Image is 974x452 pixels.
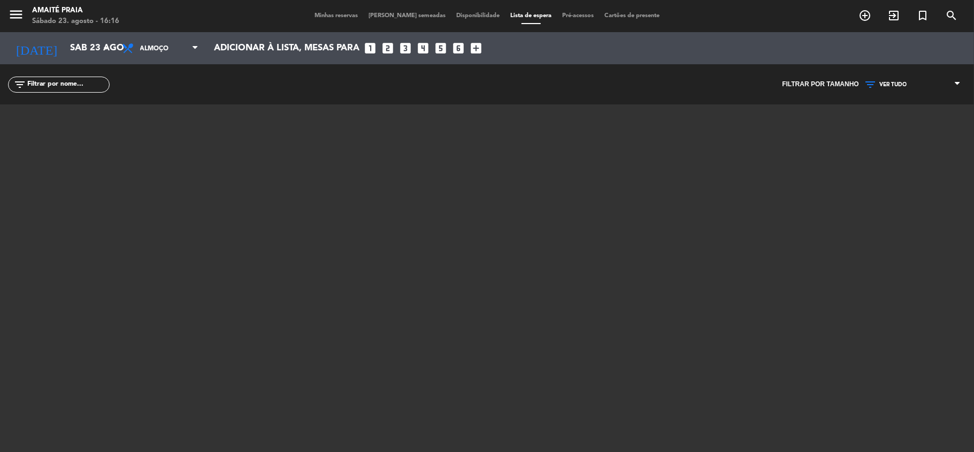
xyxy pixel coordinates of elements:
div: Sábado 23. agosto - 16:16 [32,16,119,27]
i: filter_list [13,78,26,91]
span: Disponibilidade [451,13,505,19]
i: looks_one [363,41,377,55]
input: Filtrar por nome... [26,79,109,91]
button: menu [8,6,24,26]
i: looks_6 [451,41,465,55]
span: Lista de espera [505,13,557,19]
span: [PERSON_NAME] semeadas [363,13,451,19]
span: Filtrar por tamanho [782,79,859,90]
i: add_circle_outline [858,9,871,22]
i: turned_in_not [916,9,929,22]
span: Minhas reservas [309,13,363,19]
span: Cartões de presente [599,13,665,19]
span: Adicionar à lista, mesas para [214,43,359,54]
i: looks_3 [398,41,412,55]
i: exit_to_app [887,9,900,22]
i: looks_5 [434,41,448,55]
i: looks_4 [416,41,430,55]
i: arrow_drop_down [99,42,112,55]
div: Amaité Praia [32,5,119,16]
i: search [945,9,958,22]
span: VER TUDO [879,81,907,88]
i: looks_two [381,41,395,55]
span: Pré-acessos [557,13,599,19]
span: Almoço [140,39,191,59]
i: [DATE] [8,36,65,60]
i: menu [8,6,24,22]
i: add_box [469,41,483,55]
